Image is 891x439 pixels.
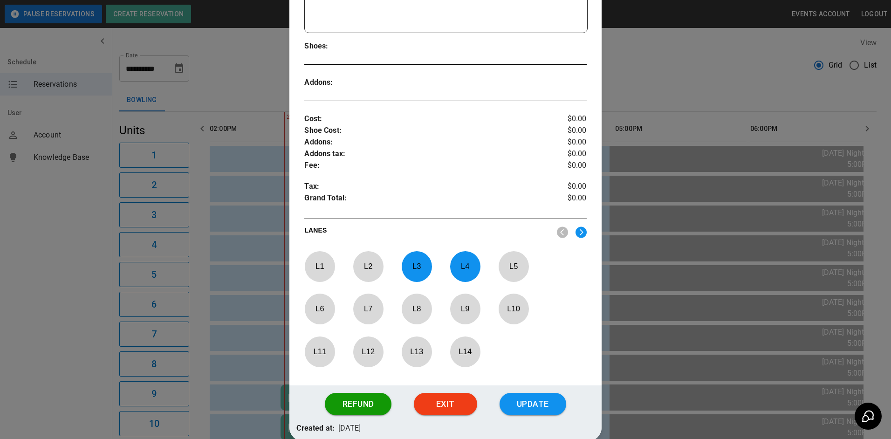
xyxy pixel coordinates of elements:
[304,148,539,160] p: Addons tax :
[401,298,432,320] p: L 8
[500,393,566,415] button: Update
[304,192,539,206] p: Grand Total :
[304,181,539,192] p: Tax :
[401,255,432,277] p: L 3
[401,341,432,363] p: L 13
[540,148,587,160] p: $0.00
[540,125,587,137] p: $0.00
[557,226,568,238] img: nav_left.svg
[540,160,587,171] p: $0.00
[540,113,587,125] p: $0.00
[576,226,587,238] img: right.svg
[540,181,587,192] p: $0.00
[304,137,539,148] p: Addons :
[498,255,529,277] p: L 5
[304,341,335,363] p: L 11
[304,160,539,171] p: Fee :
[325,393,391,415] button: Refund
[304,113,539,125] p: Cost :
[304,41,375,52] p: Shoes :
[304,77,375,89] p: Addons :
[450,341,480,363] p: L 14
[296,423,335,434] p: Created at:
[304,125,539,137] p: Shoe Cost :
[450,255,480,277] p: L 4
[304,255,335,277] p: L 1
[414,393,477,415] button: Exit
[304,298,335,320] p: L 6
[338,423,361,434] p: [DATE]
[450,298,480,320] p: L 9
[353,255,384,277] p: L 2
[304,226,549,239] p: LANES
[540,137,587,148] p: $0.00
[353,341,384,363] p: L 12
[540,192,587,206] p: $0.00
[498,298,529,320] p: L 10
[353,298,384,320] p: L 7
